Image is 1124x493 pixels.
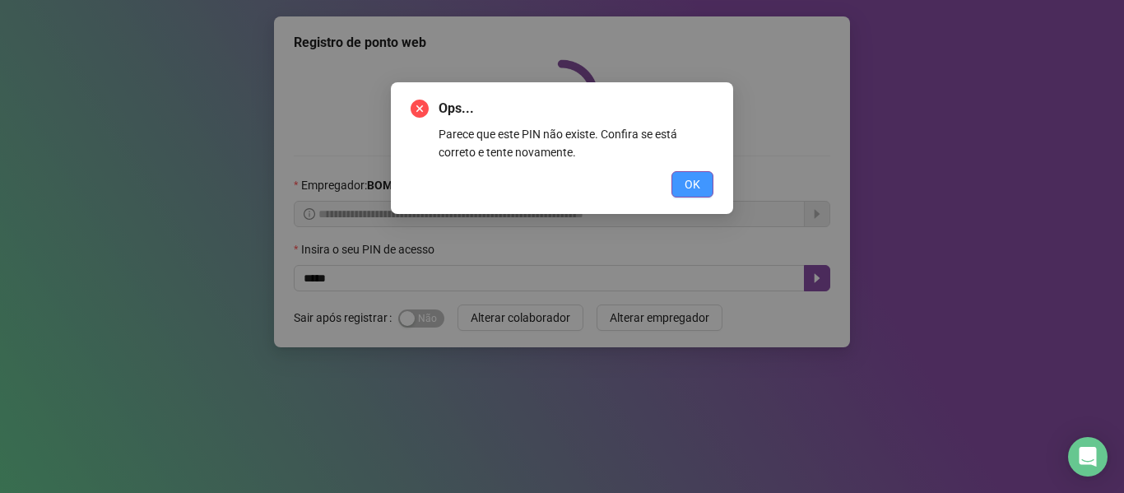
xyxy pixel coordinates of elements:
div: Parece que este PIN não existe. Confira se está correto e tente novamente. [439,125,713,161]
span: close-circle [411,100,429,118]
button: OK [671,171,713,198]
span: OK [685,175,700,193]
div: Open Intercom Messenger [1068,437,1108,477]
span: Ops... [439,99,713,119]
